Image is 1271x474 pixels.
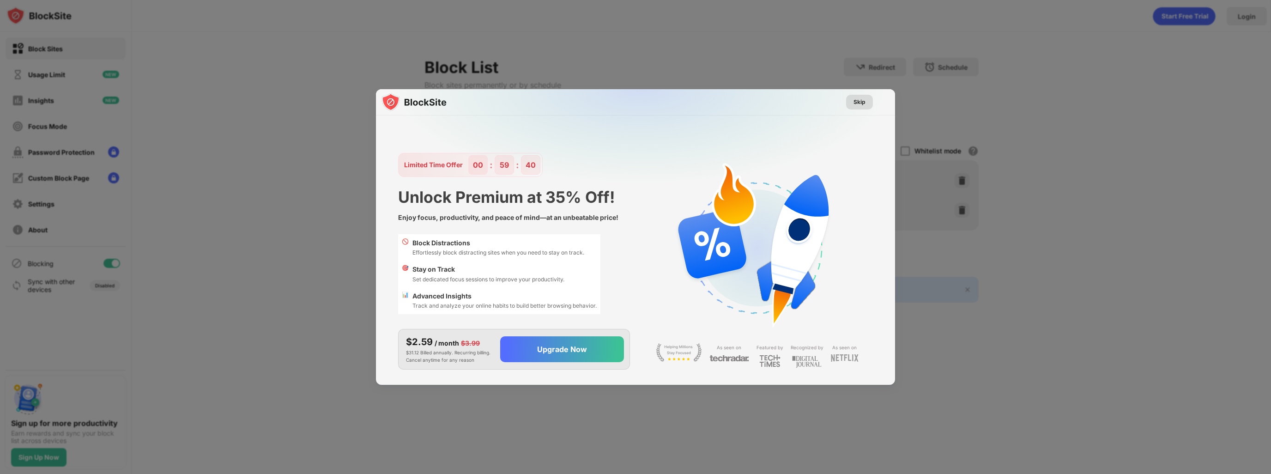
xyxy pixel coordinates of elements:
[412,301,597,310] div: Track and analyze your online habits to build better browsing behavior.
[435,338,459,348] div: / month
[853,97,865,107] div: Skip
[406,335,493,364] div: $31.12 Billed annually. Recurring billing. Cancel anytime for any reason
[406,335,433,349] div: $2.59
[717,343,741,352] div: As seen on
[757,343,783,352] div: Featured by
[759,354,781,367] img: light-techtimes.svg
[832,343,857,352] div: As seen on
[791,343,823,352] div: Recognized by
[402,291,409,310] div: 📊
[537,345,587,354] div: Upgrade Now
[831,354,859,362] img: light-netflix.svg
[792,354,822,370] img: light-digital-journal.svg
[412,291,597,301] div: Advanced Insights
[461,338,480,348] div: $3.99
[381,89,901,272] img: gradient.svg
[709,354,749,362] img: light-techradar.svg
[412,275,564,284] div: Set dedicated focus sessions to improve your productivity.
[402,264,409,284] div: 🎯
[656,343,702,362] img: light-stay-focus.svg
